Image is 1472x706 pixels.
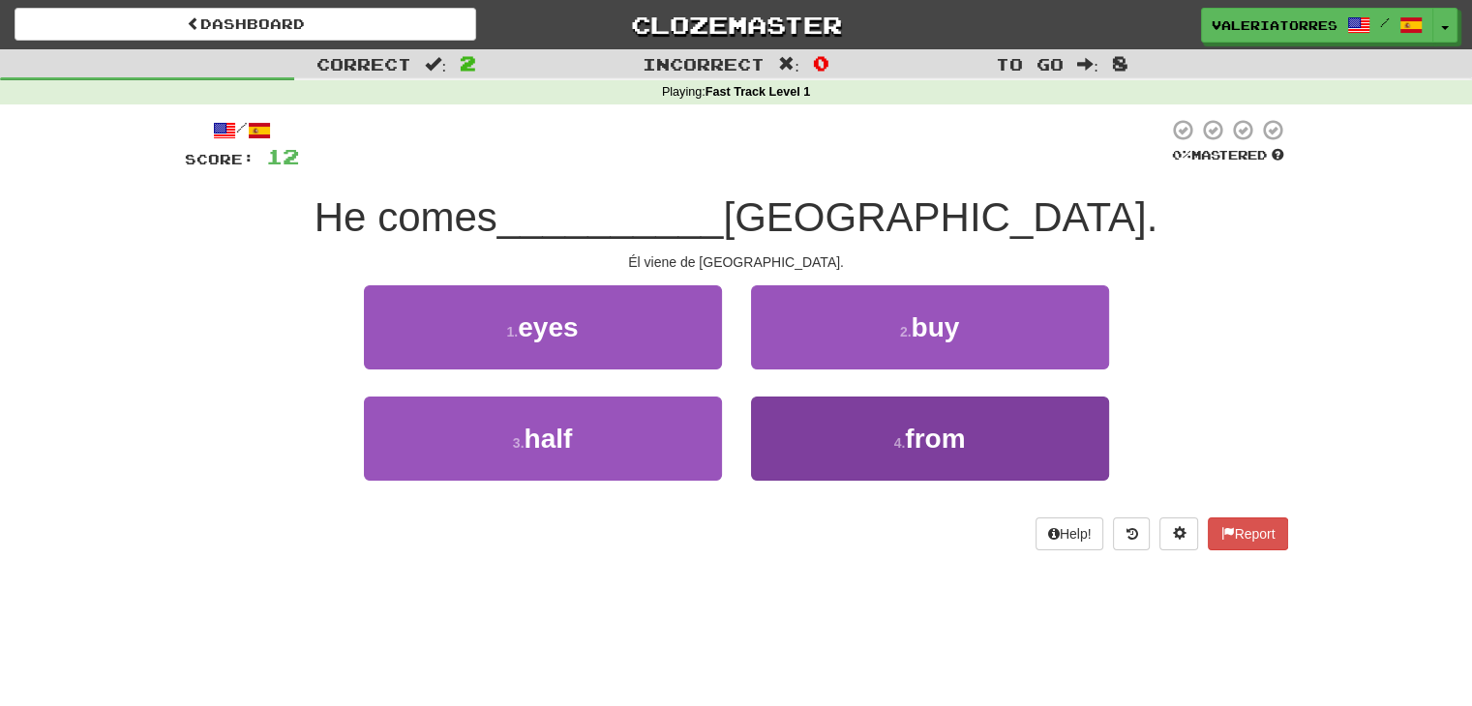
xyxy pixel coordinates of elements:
div: Mastered [1168,147,1288,164]
button: Help! [1036,517,1104,550]
span: ValeriaTorres [1212,16,1337,34]
span: Score: [185,151,255,167]
span: 0 % [1172,147,1191,162]
span: / [1380,15,1390,29]
span: Correct [316,54,411,74]
span: half [524,424,572,454]
a: Dashboard [15,8,476,41]
span: __________ [497,194,724,240]
small: 4 . [894,435,906,451]
span: buy [911,312,959,342]
span: 8 [1112,51,1128,74]
div: / [185,118,299,142]
small: 2 . [900,324,912,339]
button: 3.half [364,397,722,481]
span: : [425,56,446,73]
span: : [1077,56,1098,73]
span: To go [996,54,1064,74]
a: Clozemaster [505,8,967,42]
span: : [778,56,799,73]
button: 2.buy [751,285,1109,369]
div: Él viene de [GEOGRAPHIC_DATA]. [185,252,1288,272]
span: 2 [460,51,476,74]
button: Round history (alt+y) [1113,517,1150,550]
strong: Fast Track Level 1 [706,85,811,99]
span: Incorrect [643,54,765,74]
span: [GEOGRAPHIC_DATA]. [723,194,1157,240]
span: 0 [813,51,829,74]
span: from [905,424,965,454]
span: He comes [315,194,497,240]
button: 4.from [751,397,1109,481]
button: 1.eyes [364,285,722,369]
span: eyes [518,312,578,342]
small: 1 . [507,324,519,339]
a: ValeriaTorres / [1201,8,1433,43]
span: 12 [266,144,299,168]
small: 3 . [513,435,525,451]
button: Report [1208,517,1287,550]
